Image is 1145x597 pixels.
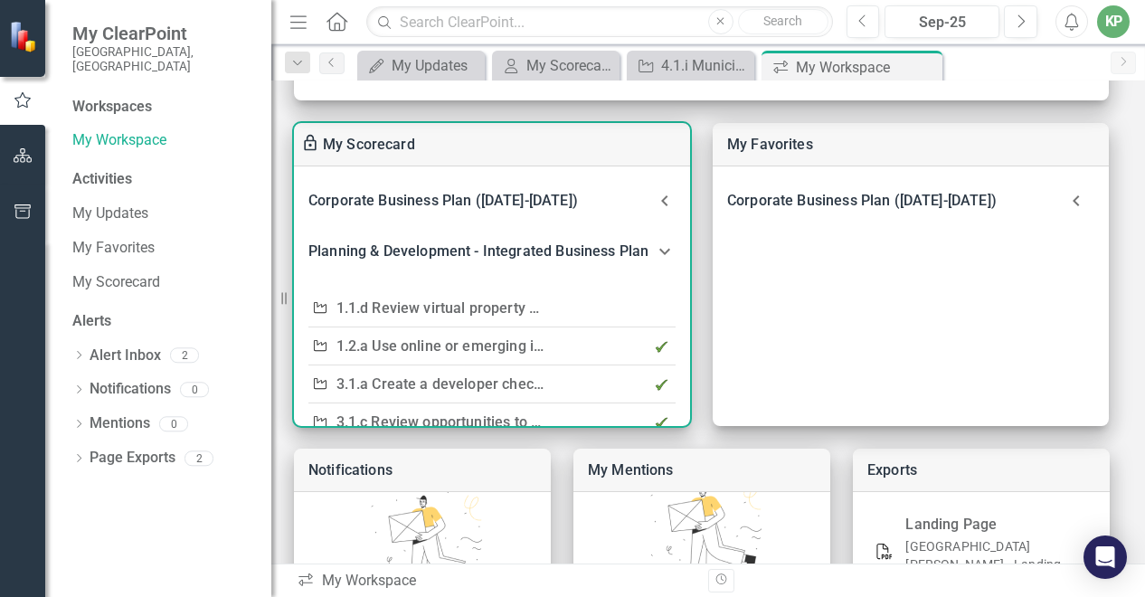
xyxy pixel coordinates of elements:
button: Search [738,9,828,34]
div: Activities [72,169,253,190]
div: My Updates [392,54,480,77]
div: 0 [180,382,209,397]
a: 3.1.a Create a developer checklist for submissions and meetings to enhance consistency [336,375,924,393]
a: My Scorecard [72,272,253,293]
a: My Updates [72,204,253,224]
a: Alert Inbox [90,346,161,366]
div: My Workspace [796,56,938,79]
div: 2 [185,450,213,466]
div: 4.1.i Municipal Naming Bylaw [661,54,750,77]
a: My Mentions [588,461,674,479]
div: 2 [170,348,199,364]
div: My Scorecard [526,54,615,77]
a: Mentions [90,413,150,434]
div: To enable drag & drop and resizing, please duplicate this workspace from “Manage Workspaces” [301,134,323,156]
div: 0 [159,416,188,431]
a: My Scorecard [497,54,615,77]
a: My Updates [362,54,480,77]
a: My Favorites [727,136,813,153]
div: My Workspace [297,571,695,592]
div: Corporate Business Plan ([DATE]-[DATE]) [727,188,1058,213]
a: Notifications [90,379,171,400]
div: Sep-25 [891,12,993,33]
div: Workspaces [72,97,152,118]
a: [GEOGRAPHIC_DATA][PERSON_NAME] - Landing Page - [DATE] 150101.pdf [905,539,1061,590]
button: Sep-25 [885,5,999,38]
a: My Scorecard [323,136,415,153]
div: Open Intercom Messenger [1083,535,1127,579]
div: Planning & Development - Integrated Business Plan [294,221,690,282]
a: 4.1.i Municipal Naming Bylaw [631,54,750,77]
a: Notifications [308,461,393,479]
a: 1.2.a Use online or emerging in-person engagement tools to reach a broader demographic of residents [336,337,1017,355]
div: Corporate Business Plan ([DATE]-[DATE]) [308,188,654,213]
small: [GEOGRAPHIC_DATA], [GEOGRAPHIC_DATA] [72,44,253,74]
button: KP [1097,5,1130,38]
div: Planning & Development - Integrated Business Plan [308,239,654,264]
img: ClearPoint Strategy [9,20,41,52]
a: My Favorites [72,238,253,259]
a: Page Exports [90,448,175,469]
a: Exports [867,461,917,479]
a: 3.1.c Review opportunities to inform and engage with council before public meetings [336,413,896,431]
span: Search [763,14,802,28]
div: Landing Page [905,512,1081,537]
a: 1.1.d Review virtual property file storage (Prospero) [336,299,681,317]
div: Corporate Business Plan ([DATE]-[DATE]) [713,181,1109,221]
a: My Workspace [72,130,253,151]
span: My ClearPoint [72,23,253,44]
input: Search ClearPoint... [366,6,832,38]
div: Alerts [72,311,253,332]
div: Corporate Business Plan ([DATE]-[DATE]) [294,181,690,221]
